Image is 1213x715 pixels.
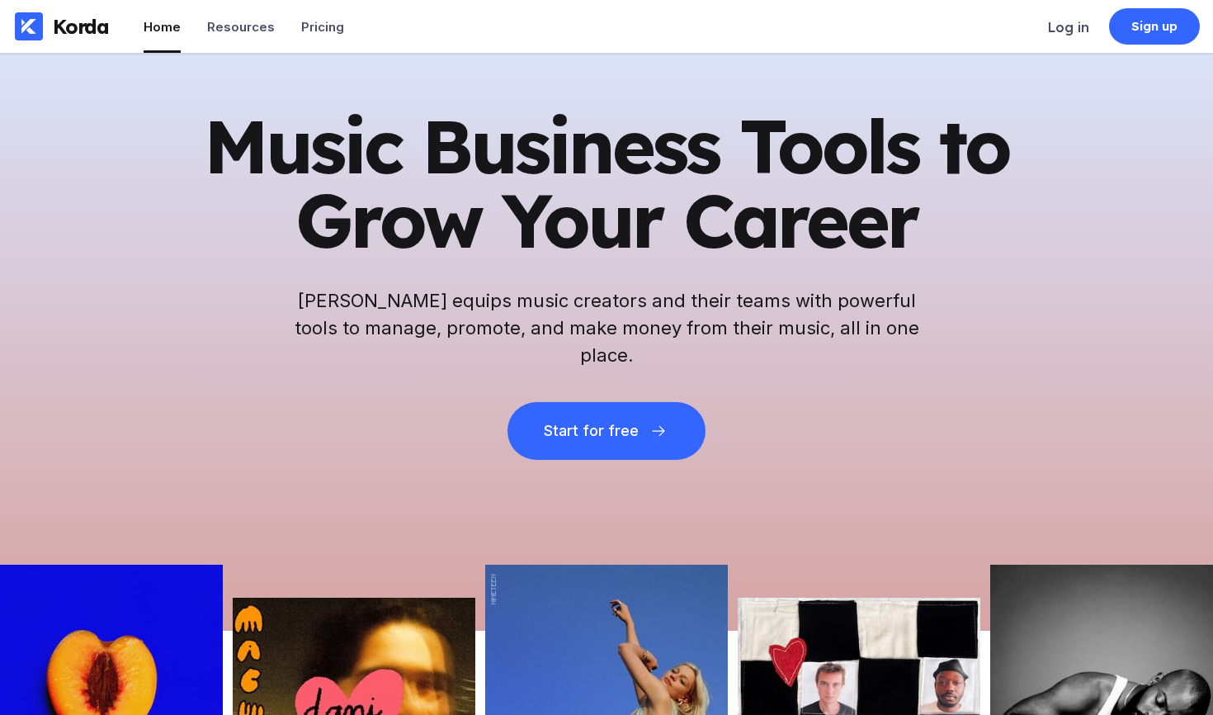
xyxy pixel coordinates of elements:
[293,287,920,369] h2: [PERSON_NAME] equips music creators and their teams with powerful tools to manage, promote, and m...
[1109,8,1200,45] a: Sign up
[507,402,706,460] button: Start for free
[207,19,275,35] div: Resources
[544,423,638,439] div: Start for free
[202,109,1011,258] h1: Music Business Tools to Grow Your Career
[1131,18,1178,35] div: Sign up
[301,19,344,35] div: Pricing
[1048,19,1089,36] div: Log in
[144,19,181,35] div: Home
[53,14,109,39] div: Korda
